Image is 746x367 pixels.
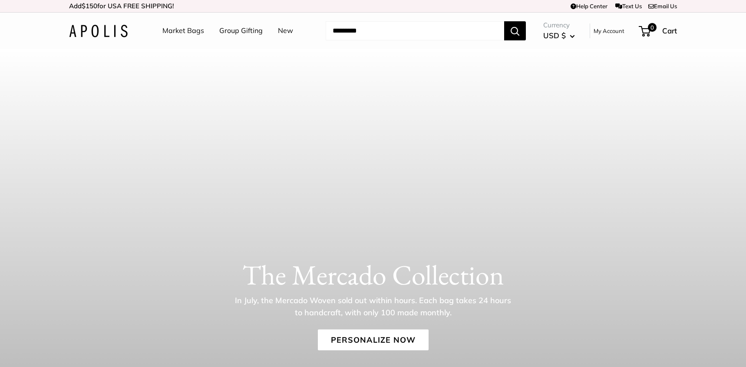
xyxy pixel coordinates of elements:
[219,24,263,37] a: Group Gifting
[543,31,566,40] span: USD $
[594,26,624,36] a: My Account
[615,3,642,10] a: Text Us
[232,294,514,318] p: In July, the Mercado Woven sold out within hours. Each bag takes 24 hours to handcraft, with only...
[69,258,677,291] h1: The Mercado Collection
[662,26,677,35] span: Cart
[69,25,128,37] img: Apolis
[571,3,607,10] a: Help Center
[326,21,504,40] input: Search...
[318,329,429,350] a: Personalize Now
[543,29,575,43] button: USD $
[162,24,204,37] a: Market Bags
[278,24,293,37] a: New
[82,2,97,10] span: $150
[648,23,657,32] span: 0
[504,21,526,40] button: Search
[648,3,677,10] a: Email Us
[640,24,677,38] a: 0 Cart
[543,19,575,31] span: Currency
